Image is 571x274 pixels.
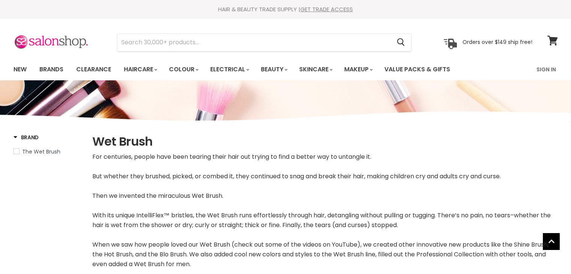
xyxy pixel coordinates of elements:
[4,6,567,13] div: HAIR & BEAUTY TRADE SUPPLY |
[71,62,117,77] a: Clearance
[118,62,162,77] a: Haircare
[92,134,558,149] h1: Wet Brush
[339,62,377,77] a: Makeup
[8,59,494,80] ul: Main menu
[117,33,411,51] form: Product
[300,5,353,13] a: GET TRADE ACCESS
[163,62,203,77] a: Colour
[255,62,292,77] a: Beauty
[463,39,532,45] p: Orders over $149 ship free!
[14,148,83,156] a: The Wet Brush
[205,62,254,77] a: Electrical
[22,148,60,155] span: The Wet Brush
[14,134,39,141] h3: Brand
[34,62,69,77] a: Brands
[379,62,456,77] a: Value Packs & Gifts
[4,59,567,80] nav: Main
[8,62,32,77] a: New
[532,62,560,77] a: Sign In
[294,62,337,77] a: Skincare
[391,34,411,51] button: Search
[118,34,391,51] input: Search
